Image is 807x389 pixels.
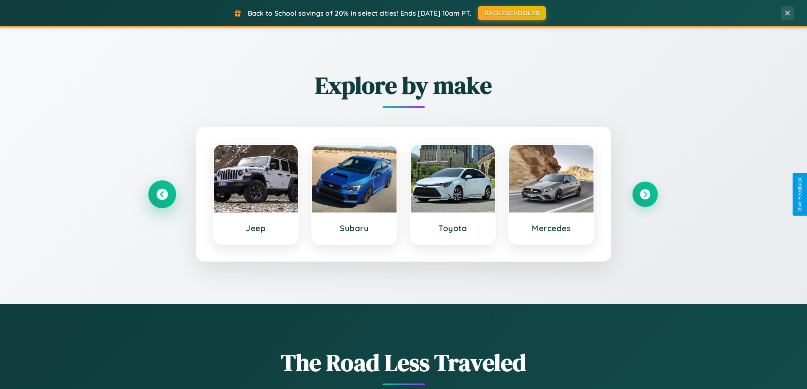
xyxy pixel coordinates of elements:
[222,223,290,233] h3: Jeep
[419,223,487,233] h3: Toyota
[150,69,658,102] h2: Explore by make
[150,346,658,379] h1: The Road Less Traveled
[518,223,585,233] h3: Mercedes
[321,223,388,233] h3: Subaru
[797,177,803,212] div: Give Feedback
[478,6,546,20] button: BACK2SCHOOL20
[248,9,471,17] span: Back to School savings of 20% in select cities! Ends [DATE] 10am PT.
